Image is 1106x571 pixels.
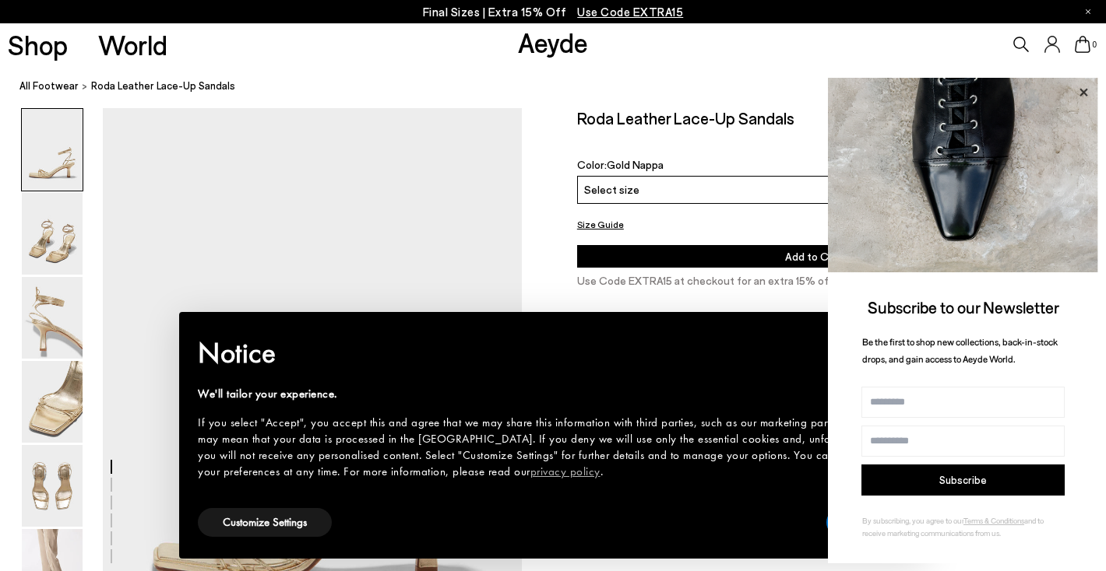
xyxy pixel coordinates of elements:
div: We'll tailor your experience. [198,386,883,402]
span: Gold Nappa [607,158,664,171]
span: Subscribe to our Newsletter [868,297,1059,317]
a: Terms & Conditions [963,516,1024,525]
a: All Footwear [19,78,79,94]
nav: breadcrumb [19,65,1106,108]
span: Add to Cart [785,250,843,263]
a: 0 [1075,36,1090,53]
span: Navigate to /collections/ss25-final-sizes [577,5,683,19]
img: ca3f721fb6ff708a270709c41d776025.jpg [828,78,1098,272]
a: World [98,31,167,58]
button: Subscribe [861,464,1065,496]
span: By subscribing, you agree to our [862,516,963,525]
span: 0 [1090,40,1098,49]
button: Add to Cart [577,245,1051,268]
a: Shop [8,31,68,58]
a: privacy policy [530,464,601,479]
h2: Roda Leather Lace-Up Sandals [577,108,794,128]
img: Roda Leather Lace-Up Sandals - Image 1 [22,109,83,191]
div: Color: [577,158,948,176]
button: Customize Settings [198,508,332,537]
img: Roda Leather Lace-Up Sandals - Image 4 [22,361,83,443]
button: Accept [826,508,908,537]
span: Select size [584,183,639,196]
img: Roda Leather Lace-Up Sandals - Image 5 [22,445,83,527]
a: Aeyde [518,26,588,58]
img: Roda Leather Lace-Up Sandals - Image 2 [22,193,83,275]
button: Size Guide [577,219,624,229]
p: Use Code EXTRA15 at checkout for an extra 15% off [577,274,1051,287]
span: Roda Leather Lace-Up Sandals [91,78,235,94]
p: Final Sizes | Extra 15% Off [423,2,684,22]
span: Be the first to shop new collections, back-in-stock drops, and gain access to Aeyde World. [862,336,1058,365]
h2: Notice [198,333,883,373]
div: If you select "Accept", you accept this and agree that we may share this information with third p... [198,415,883,480]
img: Roda Leather Lace-Up Sandals - Image 3 [22,277,83,359]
